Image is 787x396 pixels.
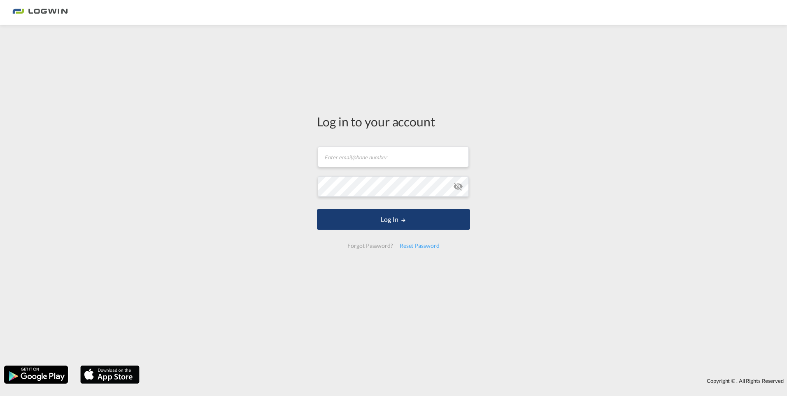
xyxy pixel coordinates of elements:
img: google.png [3,365,69,384]
input: Enter email/phone number [318,147,469,167]
div: Log in to your account [317,113,470,130]
img: bc73a0e0d8c111efacd525e4c8ad7d32.png [12,3,68,22]
img: apple.png [79,365,140,384]
div: Reset Password [396,238,443,253]
md-icon: icon-eye-off [453,182,463,191]
button: LOGIN [317,209,470,230]
div: Forgot Password? [344,238,396,253]
div: Copyright © . All Rights Reserved [144,374,787,388]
